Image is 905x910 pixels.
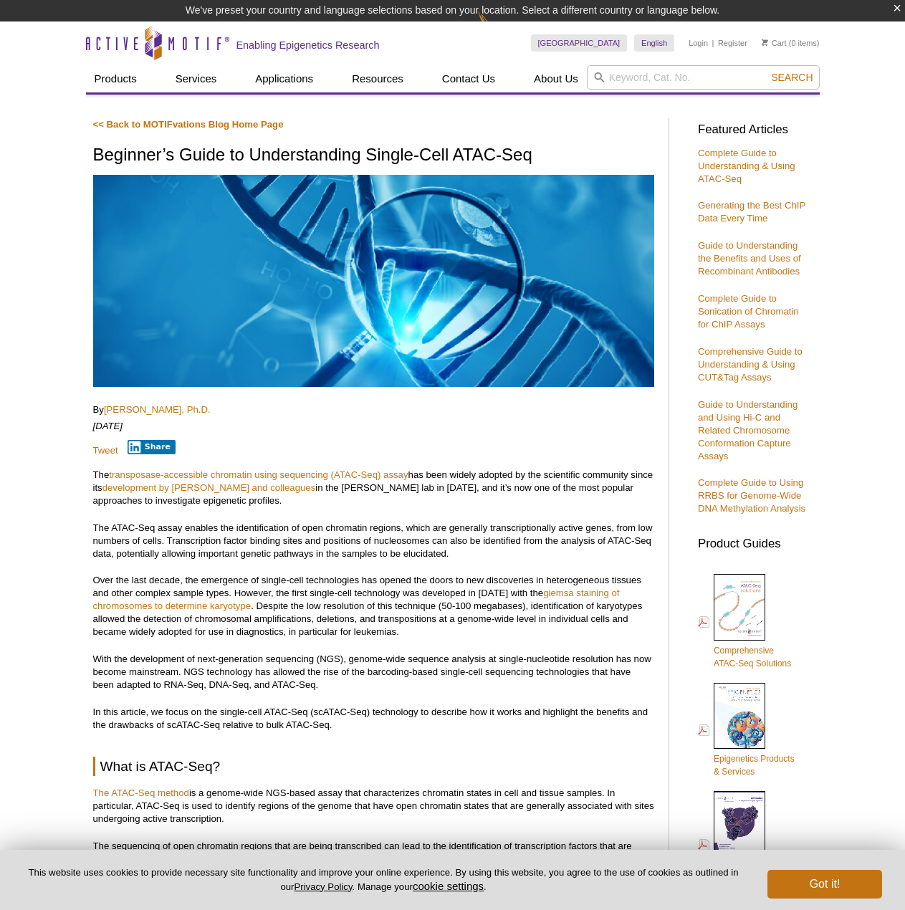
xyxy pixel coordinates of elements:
[525,65,587,92] a: About Us
[762,39,768,46] img: Your Cart
[698,240,801,277] a: Guide to Understanding the Benefits and Uses of Recombinant Antibodies
[698,293,799,330] a: Complete Guide to Sonication of Chromatin for ChIP Assays
[93,757,654,776] h2: What is ATAC-Seq?
[102,482,316,493] a: development by [PERSON_NAME] and colleagues
[93,706,654,732] p: In this article, we focus on the single-cell ATAC-Seq (scATAC-Seq) technology to describe how it ...
[93,145,654,166] h1: Beginner’s Guide to Understanding Single-Cell ATAC-Seq
[714,646,791,669] span: Comprehensive ATAC-Seq Solutions
[698,124,813,136] h3: Featured Articles
[236,39,380,52] h2: Enabling Epigenetics Research
[698,790,778,901] a: Antibodies forEpigenetics &Gene Regulation
[531,34,628,52] a: [GEOGRAPHIC_DATA]
[93,119,284,130] a: << Back to MOTIFvations Blog Home Page
[93,574,654,638] p: Over the last decade, the emergence of single-cell technologies has opened the doors to new disco...
[93,787,654,825] p: is a genome-wide NGS-based assay that characterizes chromatin states in cell and tissue samples. ...
[294,881,352,892] a: Privacy Policy
[86,65,145,92] a: Products
[698,148,795,184] a: Complete Guide to Understanding & Using ATAC-Seq
[93,469,654,507] p: The has been widely adopted by the scientific community since its in the [PERSON_NAME] lab in [DA...
[93,522,654,560] p: The ATAC-Seq assay enables the identification of open chromatin regions, which are generally tran...
[478,11,516,44] img: Change Here
[634,34,674,52] a: English
[246,65,322,92] a: Applications
[698,573,791,671] a: ComprehensiveATAC-Seq Solutions
[587,65,820,90] input: Keyword, Cat. No.
[698,681,795,780] a: Epigenetics Products& Services
[714,791,765,857] img: Abs_epi_2015_cover_web_70x200
[128,440,176,454] button: Share
[767,71,817,84] button: Search
[104,404,211,415] a: [PERSON_NAME], Ph.D.
[714,683,765,749] img: Epi_brochure_140604_cover_web_70x200
[718,38,747,48] a: Register
[689,38,708,48] a: Login
[93,175,654,387] img: scATAC-Seq
[93,787,189,798] a: The ATAC-Seq method
[698,530,813,550] h3: Product Guides
[434,65,504,92] a: Contact Us
[767,870,882,899] button: Got it!
[698,346,803,383] a: Comprehensive Guide to Understanding & Using CUT&Tag Assays
[93,421,123,431] em: [DATE]
[698,399,798,461] a: Guide to Understanding and Using Hi-C and Related Chromosome Conformation Capture Assays
[698,477,805,514] a: Complete Guide to Using RRBS for Genome-Wide DNA Methylation Analysis
[343,65,412,92] a: Resources
[93,653,654,691] p: With the development of next-generation sequencing (NGS), genome-wide sequence analysis at single...
[93,403,654,416] p: By
[771,72,813,83] span: Search
[762,38,787,48] a: Cart
[698,200,805,224] a: Generating the Best ChIP Data Every Time
[762,34,820,52] li: (0 items)
[23,866,744,894] p: This website uses cookies to provide necessary site functionality and improve your online experie...
[712,34,714,52] li: |
[714,574,765,641] img: Comprehensive ATAC-Seq Solutions
[93,840,654,878] p: The sequencing of open chromatin regions that are being transcribed can lead to the identificatio...
[167,65,226,92] a: Services
[413,880,484,892] button: cookie settings
[714,754,795,777] span: Epigenetics Products & Services
[93,445,118,456] a: Tweet
[109,469,408,480] a: transposase-accessible chromatin using sequencing (ATAC-Seq) assay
